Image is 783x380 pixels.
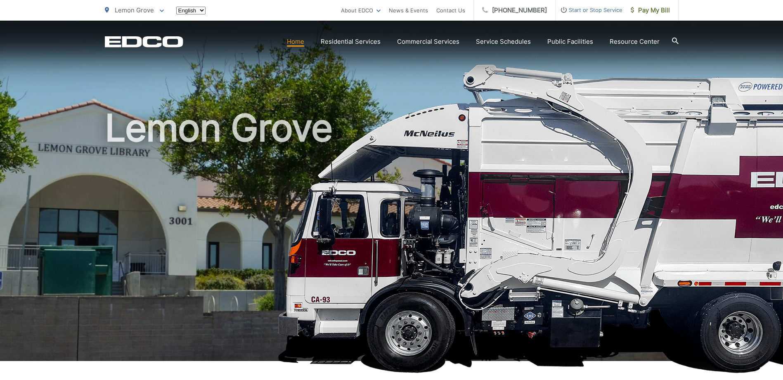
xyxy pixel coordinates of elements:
[287,37,304,47] a: Home
[547,37,593,47] a: Public Facilities
[115,6,154,14] span: Lemon Grove
[105,36,183,47] a: EDCD logo. Return to the homepage.
[389,5,428,15] a: News & Events
[397,37,459,47] a: Commercial Services
[476,37,531,47] a: Service Schedules
[436,5,465,15] a: Contact Us
[321,37,381,47] a: Residential Services
[610,37,660,47] a: Resource Center
[341,5,381,15] a: About EDCO
[176,7,206,14] select: Select a language
[105,107,679,368] h1: Lemon Grove
[631,5,670,15] span: Pay My Bill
